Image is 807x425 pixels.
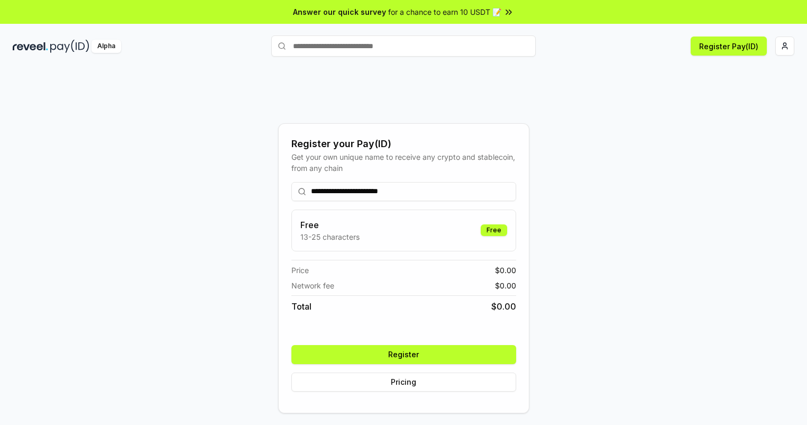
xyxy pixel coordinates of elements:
[291,280,334,291] span: Network fee
[291,373,516,392] button: Pricing
[291,151,516,174] div: Get your own unique name to receive any crypto and stablecoin, from any chain
[293,6,386,17] span: Answer our quick survey
[300,231,360,242] p: 13-25 characters
[13,40,48,53] img: reveel_dark
[388,6,501,17] span: for a chance to earn 10 USDT 📝
[495,265,516,276] span: $ 0.00
[50,40,89,53] img: pay_id
[481,224,507,236] div: Free
[691,37,767,56] button: Register Pay(ID)
[291,265,309,276] span: Price
[300,219,360,231] h3: Free
[91,40,121,53] div: Alpha
[495,280,516,291] span: $ 0.00
[491,300,516,313] span: $ 0.00
[291,300,311,313] span: Total
[291,345,516,364] button: Register
[291,137,516,151] div: Register your Pay(ID)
